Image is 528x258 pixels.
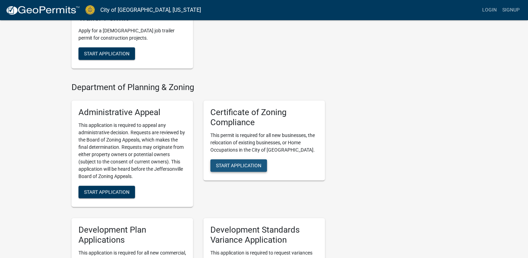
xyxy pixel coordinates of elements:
h5: Administrative Appeal [78,107,186,118]
a: Login [479,3,500,17]
p: Apply for a [DEMOGRAPHIC_DATA] job trailer permit for construction projects. [78,27,186,42]
h4: Department of Planning & Zoning [72,82,325,92]
p: This application is required to appeal any administrative decision. Requests are reviewed by the ... [78,122,186,180]
span: Start Application [84,189,129,195]
button: Start Application [210,159,267,172]
button: Start Application [78,186,135,198]
button: Start Application [78,47,135,60]
h5: Certificate of Zoning Compliance [210,107,318,128]
img: City of Jeffersonville, Indiana [85,5,95,15]
span: Start Application [84,50,129,56]
a: Signup [500,3,522,17]
h5: Development Plan Applications [78,225,186,245]
p: This permit is required for all new businesses, the relocation of existing businesses, or Home Oc... [210,132,318,154]
span: Start Application [216,162,261,168]
a: City of [GEOGRAPHIC_DATA], [US_STATE] [100,4,201,16]
h5: Development Standards Variance Application [210,225,318,245]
